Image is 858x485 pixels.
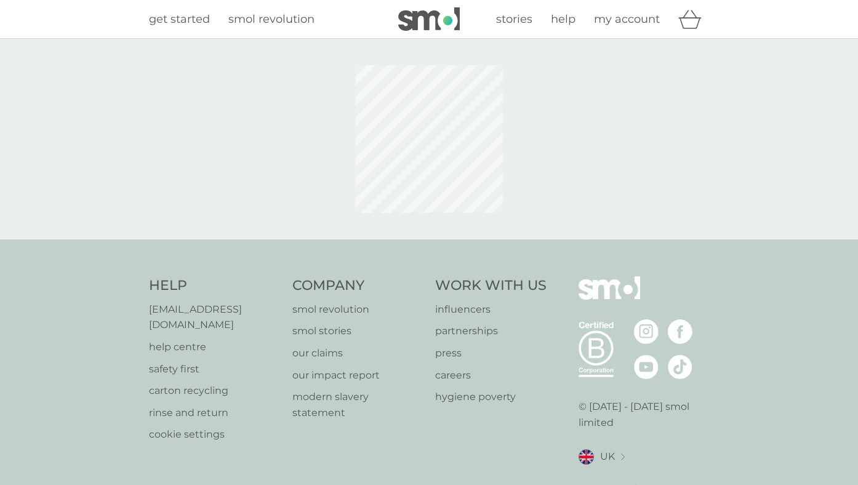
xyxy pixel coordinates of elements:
[496,10,532,28] a: stories
[668,319,692,344] img: visit the smol Facebook page
[292,323,423,339] a: smol stories
[149,339,280,355] a: help centre
[149,427,280,443] a: cookie settings
[594,12,660,26] span: my account
[579,276,640,318] img: smol
[149,405,280,421] a: rinse and return
[149,361,280,377] a: safety first
[579,399,710,430] p: © [DATE] - [DATE] smol limited
[600,449,615,465] span: UK
[435,276,547,295] h4: Work With Us
[668,355,692,379] img: visit the smol Tiktok page
[634,355,659,379] img: visit the smol Youtube page
[594,10,660,28] a: my account
[551,12,575,26] span: help
[292,367,423,383] a: our impact report
[398,7,460,31] img: smol
[496,12,532,26] span: stories
[435,367,547,383] a: careers
[149,12,210,26] span: get started
[551,10,575,28] a: help
[149,302,280,333] a: [EMAIL_ADDRESS][DOMAIN_NAME]
[292,389,423,420] a: modern slavery statement
[292,345,423,361] a: our claims
[149,383,280,399] a: carton recycling
[579,449,594,465] img: UK flag
[435,302,547,318] a: influencers
[621,454,625,460] img: select a new location
[435,345,547,361] a: press
[634,319,659,344] img: visit the smol Instagram page
[435,323,547,339] a: partnerships
[292,302,423,318] a: smol revolution
[149,10,210,28] a: get started
[228,10,315,28] a: smol revolution
[678,7,709,31] div: basket
[149,276,280,295] h4: Help
[228,12,315,26] span: smol revolution
[292,276,423,295] h4: Company
[435,389,547,405] a: hygiene poverty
